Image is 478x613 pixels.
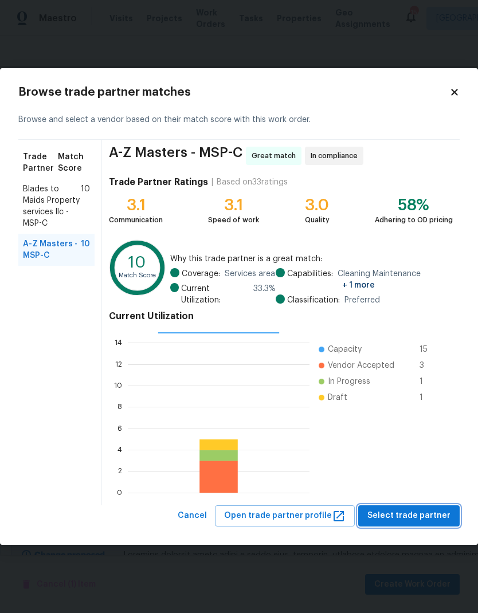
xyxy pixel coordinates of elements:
div: Quality [305,214,330,226]
div: | [208,176,217,188]
text: 10 [114,382,122,389]
button: Select trade partner [358,505,460,526]
span: + 1 more [342,281,375,289]
div: Browse and select a vendor based on their match score with this work order. [18,100,460,140]
span: Classification: [287,294,340,306]
span: 10 [81,183,90,229]
span: Why this trade partner is a great match: [170,253,453,265]
span: Vendor Accepted [328,360,394,371]
text: Match Score [119,272,156,278]
button: Cancel [173,505,211,526]
span: Preferred [344,294,380,306]
span: Capacity [328,344,362,355]
div: Based on 33 ratings [217,176,288,188]
div: 58% [375,199,453,211]
text: 4 [117,446,122,453]
span: Select trade partner [367,509,450,523]
span: Cancel [178,509,207,523]
div: Speed of work [208,214,259,226]
span: 15 [420,344,438,355]
span: A-Z Masters - MSP-C [23,238,81,261]
span: Draft [328,392,347,403]
h4: Current Utilization [109,311,453,322]
div: 3.1 [109,199,163,211]
div: Adhering to OD pricing [375,214,453,226]
text: 12 [115,361,122,368]
div: 3.1 [208,199,259,211]
div: 3.0 [305,199,330,211]
span: In Progress [328,376,370,387]
span: Match Score [58,151,90,174]
span: 1 [420,376,438,387]
span: Blades to Maids Property services llc - MSP-C [23,183,81,229]
h4: Trade Partner Ratings [109,176,208,188]
span: Services area [225,268,275,280]
h2: Browse trade partner matches [18,87,449,98]
span: 1 [420,392,438,403]
span: 3 [420,360,438,371]
text: 14 [115,340,122,347]
span: In compliance [311,150,362,162]
span: Cleaning Maintenance [338,268,453,291]
text: 10 [128,256,146,271]
span: Trade Partner [23,151,58,174]
span: Open trade partner profile [224,509,346,523]
text: 8 [117,404,122,411]
span: A-Z Masters - MSP-C [109,147,242,165]
span: Capabilities: [287,268,333,291]
span: 33.3 % [253,283,276,306]
text: 2 [118,468,122,475]
span: 10 [81,238,90,261]
text: 6 [117,425,122,432]
div: Communication [109,214,163,226]
span: Great match [252,150,300,162]
span: Current Utilization: [181,283,249,306]
text: 0 [117,489,122,496]
button: Open trade partner profile [215,505,355,526]
span: Coverage: [182,268,220,280]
